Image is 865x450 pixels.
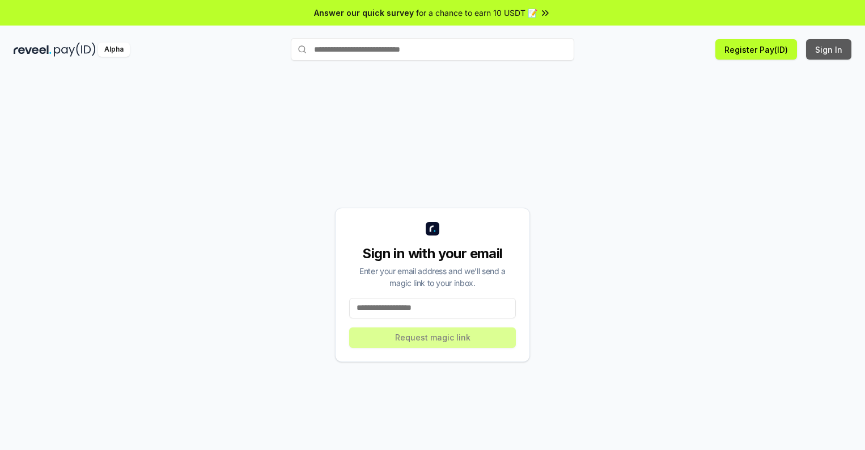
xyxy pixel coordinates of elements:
[98,43,130,57] div: Alpha
[314,7,414,19] span: Answer our quick survey
[349,265,516,289] div: Enter your email address and we’ll send a magic link to your inbox.
[54,43,96,57] img: pay_id
[715,39,797,60] button: Register Pay(ID)
[416,7,537,19] span: for a chance to earn 10 USDT 📝
[806,39,851,60] button: Sign In
[426,222,439,235] img: logo_small
[349,245,516,263] div: Sign in with your email
[14,43,52,57] img: reveel_dark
